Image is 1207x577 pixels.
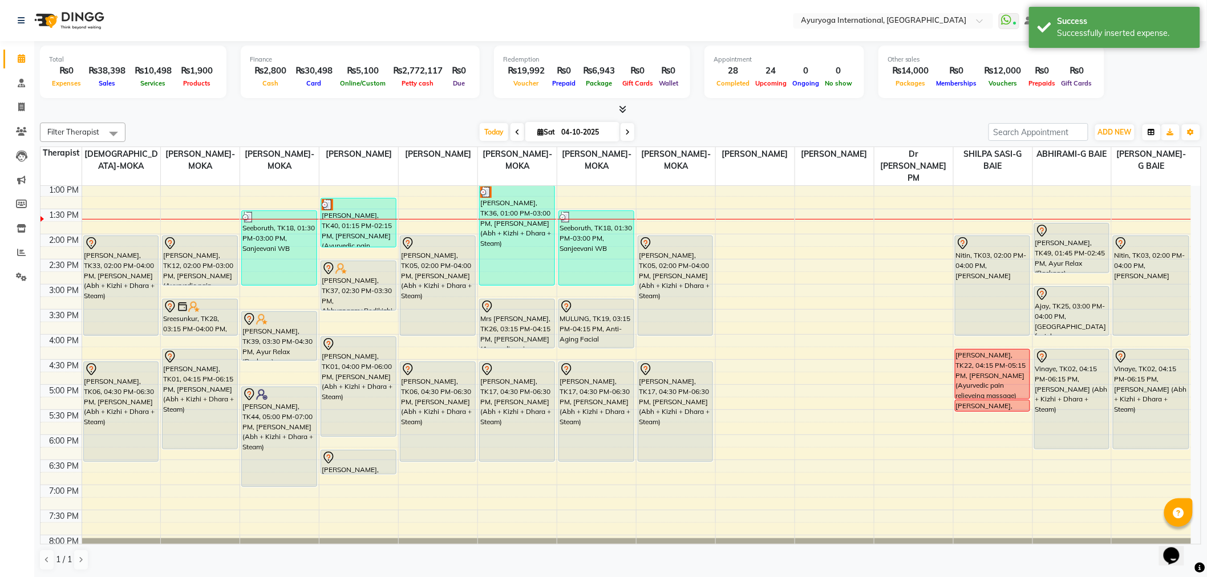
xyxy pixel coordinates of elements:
div: ₨2,772,117 [388,64,447,78]
div: ₨0 [1059,64,1095,78]
div: Therapist [40,147,82,159]
span: No show [822,79,855,87]
div: ₨30,498 [291,64,337,78]
div: [PERSON_NAME], TK33, 02:00 PM-04:00 PM, [PERSON_NAME] (Abh + Kizhi + Dhara + Steam) [84,236,158,335]
div: 1:30 PM [47,209,82,221]
span: [PERSON_NAME]-MOKA [240,147,319,173]
div: Successfully inserted expense. [1058,27,1192,39]
div: [PERSON_NAME], TK17, 04:30 PM-06:30 PM, [PERSON_NAME] (Abh + Kizhi + Dhara + Steam) [559,362,633,461]
div: [PERSON_NAME], TK39, 03:30 PM-04:30 PM, Ayur Relax (Package) [242,312,316,360]
div: [PERSON_NAME], TK49, 01:45 PM-02:45 PM, Ayur Relax (Package) [1035,224,1109,273]
div: [PERSON_NAME], TK01, 04:00 PM-06:00 PM, [PERSON_NAME] (Abh + Kizhi + Dhara + Steam) [321,337,395,436]
span: Dr [PERSON_NAME] PM [874,147,953,185]
div: 7:30 PM [47,510,82,522]
span: Services [138,79,169,87]
div: [PERSON_NAME], TK17, 04:30 PM-06:30 PM, [PERSON_NAME] (Abh + Kizhi + Dhara + Steam) [638,362,712,461]
div: ₨0 [934,64,980,78]
span: Card [304,79,325,87]
div: [PERSON_NAME], TK36, 01:00 PM-03:00 PM, [PERSON_NAME] (Abh + Kizhi + Dhara + Steam) [480,186,554,285]
div: ₨0 [447,64,471,78]
div: 24 [752,64,789,78]
div: Appointment [714,55,855,64]
span: Online/Custom [337,79,388,87]
span: ADD NEW [1098,128,1132,136]
div: ₨1,900 [176,64,217,78]
span: 1 / 1 [56,554,72,566]
span: Products [180,79,213,87]
div: [PERSON_NAME], TK51, 06:15 PM-06:45 PM, Siroabhyangam -Head, Shoulder & Back [321,450,395,474]
div: 4:00 PM [47,335,82,347]
div: ₨19,992 [503,64,549,78]
div: ₨0 [1026,64,1059,78]
div: MULUNG, TK19, 03:15 PM-04:15 PM, Anti-Aging Facial [559,299,633,348]
div: ₨10,498 [130,64,176,78]
div: 6:00 PM [47,435,82,447]
div: ₨6,943 [578,64,619,78]
div: [PERSON_NAME], TK37, 02:30 PM-03:30 PM, Abhyangam+Podikizhi treatment(Without Oil) [321,261,395,310]
span: Today [480,123,508,141]
span: [DEMOGRAPHIC_DATA]-MOKA [82,147,161,173]
div: Total [49,55,217,64]
div: [PERSON_NAME], TK12, 02:00 PM-03:00 PM, [PERSON_NAME] (Ayurvedic pain relieveing massage) [163,236,237,285]
span: Vouchers [986,79,1020,87]
span: ABHIRAMI-G BAIE [1033,147,1112,161]
div: [PERSON_NAME], TK01, 04:15 PM-06:15 PM, [PERSON_NAME] (Abh + Kizhi + Dhara + Steam) [163,350,237,449]
div: ₨0 [549,64,578,78]
div: Ajay, TK25, 03:00 PM-04:00 PM, [GEOGRAPHIC_DATA] facial [1035,287,1109,335]
div: Redemption [503,55,681,64]
div: 5:00 PM [47,385,82,397]
button: ADD NEW [1095,124,1135,140]
div: Seeboruth, TK18, 01:30 PM-03:00 PM, Sanjeevani WB [242,211,316,285]
div: [PERSON_NAME], TK05, 02:00 PM-04:00 PM, [PERSON_NAME] (Abh + Kizhi + Dhara + Steam) [638,236,712,335]
div: ₨0 [49,64,84,78]
div: 0 [789,64,822,78]
div: Success [1058,15,1192,27]
div: ₨5,100 [337,64,388,78]
span: [PERSON_NAME]-MOKA [557,147,636,173]
div: ₨0 [619,64,656,78]
span: [PERSON_NAME]-G BAIE [1112,147,1191,173]
div: ₨2,800 [250,64,291,78]
div: Vinaye, TK02, 04:15 PM-06:15 PM, [PERSON_NAME] (Abh + Kizhi + Dhara + Steam) [1113,350,1188,449]
div: [PERSON_NAME], TK40, 01:15 PM-02:15 PM, [PERSON_NAME] (Ayurvedic pain relieveing massage) [321,198,395,247]
span: Upcoming [752,79,789,87]
span: [PERSON_NAME] [399,147,477,161]
input: 2025-10-04 [558,124,615,141]
span: SHILPA SASI-G BAIE [954,147,1032,173]
div: 3:00 PM [47,285,82,296]
span: Package [583,79,615,87]
span: Filter Therapist [47,127,99,136]
span: [PERSON_NAME] [716,147,795,161]
div: ₨0 [656,64,681,78]
div: 3:30 PM [47,310,82,322]
div: Mrs [PERSON_NAME], TK26, 03:15 PM-04:15 PM, [PERSON_NAME] (Ayurvedic pain relieveing massage) [480,299,554,348]
span: Prepaids [1026,79,1059,87]
span: Sales [96,79,118,87]
span: Packages [893,79,929,87]
div: 7:00 PM [47,485,82,497]
span: Gift Cards [1059,79,1095,87]
span: Prepaid [549,79,578,87]
div: Vinaye, TK02, 04:15 PM-06:15 PM, [PERSON_NAME] (Abh + Kizhi + Dhara + Steam) [1035,350,1109,449]
div: ₨14,000 [888,64,934,78]
span: Due [450,79,468,87]
span: Gift Cards [619,79,656,87]
div: Finance [250,55,471,64]
div: 8:00 PM [47,535,82,547]
span: Sat [534,128,558,136]
div: [PERSON_NAME], TK06, 04:30 PM-06:30 PM, [PERSON_NAME] (Abh + Kizhi + Dhara + Steam) [84,362,158,461]
div: Nitin, TK03, 02:00 PM-04:00 PM, [PERSON_NAME] [1113,236,1188,335]
span: Cash [260,79,281,87]
div: ₨38,398 [84,64,130,78]
span: Memberships [934,79,980,87]
span: Petty cash [399,79,437,87]
div: Sreesunkur, TK28, 03:15 PM-04:00 PM, Abhyangam Wellness Massage [163,299,237,335]
div: Other sales [888,55,1095,64]
div: 28 [714,64,752,78]
span: Wallet [656,79,681,87]
div: [PERSON_NAME], TK44, 05:00 PM-07:00 PM, [PERSON_NAME] (Abh + Kizhi + Dhara + Steam) [242,387,316,486]
div: [PERSON_NAME], TK05, 02:00 PM-04:00 PM, [PERSON_NAME] (Abh + Kizhi + Dhara + Steam) [400,236,475,335]
div: 0 [822,64,855,78]
div: [PERSON_NAME], TK17, 04:30 PM-06:30 PM, [PERSON_NAME] (Abh + Kizhi + Dhara + Steam) [480,362,554,461]
input: Search Appointment [989,123,1088,141]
